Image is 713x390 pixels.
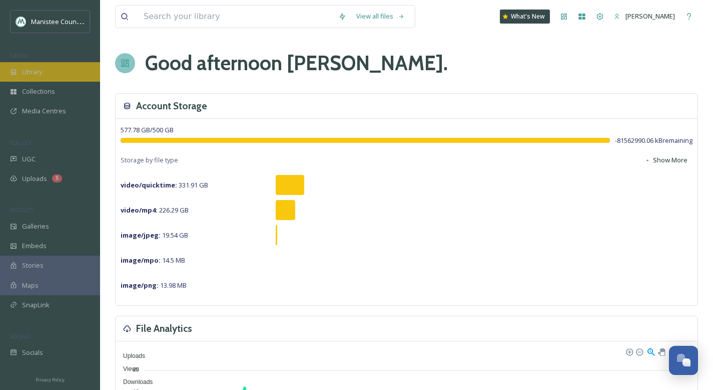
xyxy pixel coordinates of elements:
span: MEDIA [10,52,28,59]
span: WIDGETS [10,206,33,214]
a: What's New [500,10,550,24]
button: Show More [639,150,692,170]
tspan: 20 [133,366,139,372]
span: 14.5 MB [121,256,185,265]
span: SnapLink [22,300,50,310]
span: Maps [22,281,39,290]
strong: image/mpo : [121,256,161,265]
span: 13.98 MB [121,281,187,290]
span: [PERSON_NAME] [625,12,675,21]
div: Zoom Out [635,348,642,355]
span: Downloads [116,378,153,385]
span: Media Centres [22,106,66,116]
div: 5 [52,174,62,182]
span: Collections [22,87,55,96]
strong: image/png : [121,281,159,290]
div: Selection Zoom [646,347,655,355]
strong: video/mp4 : [121,206,158,215]
div: Zoom In [625,348,632,355]
span: Stories [22,261,44,270]
h1: Good afternoon [PERSON_NAME] . [145,48,448,78]
span: 577.78 GB / 500 GB [121,125,174,134]
span: Socials [22,348,43,357]
a: View all files [351,7,410,26]
span: Storage by file type [121,155,178,165]
span: -81562990.06 kB remaining [615,136,692,145]
strong: video/quicktime : [121,180,177,189]
div: Reset Zoom [669,347,677,355]
span: 19.54 GB [121,231,188,240]
img: logo.jpeg [16,17,26,27]
span: Library [22,67,42,77]
span: UGC [22,154,36,164]
div: Panning [658,348,664,354]
h3: File Analytics [136,321,192,336]
span: Privacy Policy [36,376,65,383]
strong: image/jpeg : [121,231,161,240]
h3: Account Storage [136,99,207,113]
span: 331.91 GB [121,180,208,189]
span: Manistee County Tourism [31,17,108,26]
span: SOCIALS [10,332,30,340]
span: Uploads [116,352,145,359]
span: Galleries [22,222,49,231]
button: Open Chat [669,346,698,375]
span: Uploads [22,174,47,183]
input: Search your library [139,6,333,28]
a: Privacy Policy [36,373,65,385]
span: Embeds [22,241,47,251]
a: [PERSON_NAME] [609,7,680,26]
span: Views [116,365,139,372]
span: COLLECT [10,139,32,146]
span: 226.29 GB [121,206,189,215]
